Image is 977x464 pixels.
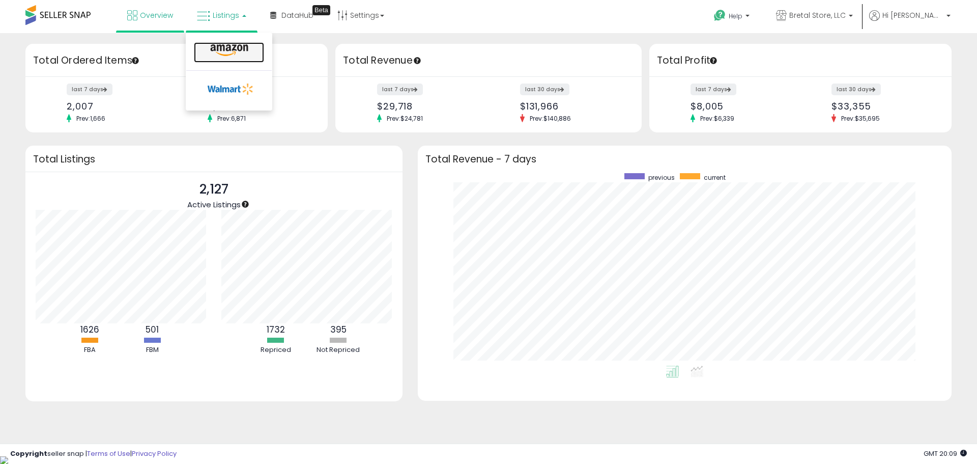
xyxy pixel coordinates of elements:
div: Not Repriced [308,345,369,355]
span: Listings [213,10,239,20]
b: 1732 [267,323,285,336]
div: Tooltip anchor [413,56,422,65]
b: 395 [330,323,347,336]
div: Repriced [245,345,306,355]
span: Overview [140,10,173,20]
div: Tooltip anchor [241,200,250,209]
span: Prev: $6,339 [695,114,739,123]
div: FBA [59,345,120,355]
span: Hi [PERSON_NAME] [882,10,943,20]
a: Help [706,2,760,33]
a: Terms of Use [87,449,130,458]
span: Prev: 6,871 [212,114,251,123]
div: $8,005 [691,101,793,112]
label: last 7 days [691,84,736,95]
span: 2025-10-9 20:09 GMT [924,449,967,458]
p: 2,127 [187,180,241,199]
div: Tooltip anchor [131,56,140,65]
label: last 30 days [831,84,881,95]
span: Prev: 1,666 [71,114,110,123]
i: Get Help [713,9,726,22]
div: Tooltip anchor [312,5,330,15]
h3: Total Revenue - 7 days [425,155,944,163]
span: Prev: $35,695 [836,114,885,123]
span: Active Listings [187,199,241,210]
div: 2,007 [67,101,169,112]
span: DataHub [281,10,313,20]
div: $29,718 [377,101,481,112]
span: previous [648,173,675,182]
a: Privacy Policy [132,449,177,458]
h3: Total Ordered Items [33,53,320,68]
span: Bretal Store, LLC [789,10,846,20]
strong: Copyright [10,449,47,458]
a: Hi [PERSON_NAME] [869,10,951,33]
div: seller snap | | [10,449,177,459]
div: $33,355 [831,101,934,112]
label: last 7 days [377,84,423,95]
span: Prev: $140,886 [525,114,576,123]
div: 7,811 [208,101,310,112]
span: Prev: $24,781 [382,114,428,123]
b: 1626 [80,323,99,336]
label: last 7 days [67,84,112,95]
div: $131,966 [520,101,624,112]
h3: Total Revenue [343,53,634,68]
label: last 30 days [520,84,569,95]
div: Tooltip anchor [709,56,718,65]
b: 501 [146,323,159,336]
span: Help [729,12,742,20]
h3: Total Profit [657,53,944,68]
h3: Total Listings [33,155,395,163]
span: current [704,173,726,182]
div: FBM [122,345,183,355]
